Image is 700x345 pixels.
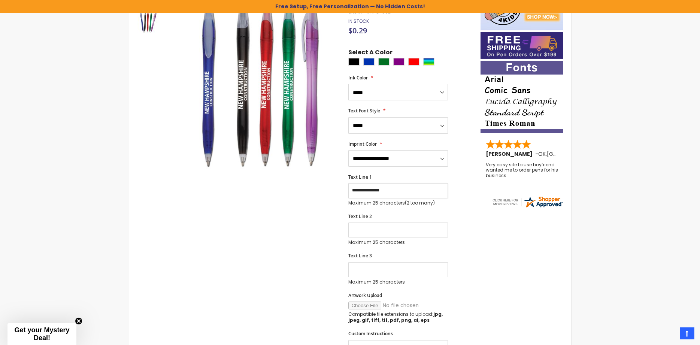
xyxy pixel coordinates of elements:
[348,48,393,58] span: Select A Color
[348,108,380,114] span: Text Font Style
[348,279,448,285] p: Maximum 25 characters
[538,150,546,158] span: OK
[137,11,159,33] img: Translucent Javelina Dart Ballpoint Pen
[348,58,360,66] div: Black
[491,195,563,209] img: 4pens.com widget logo
[481,32,563,59] img: Free shipping on orders over $199
[75,317,82,325] button: Close teaser
[486,150,535,158] span: [PERSON_NAME]
[348,75,368,81] span: Ink Color
[348,252,372,259] span: Text Line 3
[378,58,390,66] div: Green
[348,174,372,180] span: Text Line 1
[348,141,377,147] span: Imprint Color
[348,311,448,323] p: Compatible file extensions to upload:
[348,213,372,220] span: Text Line 2
[535,150,602,158] span: - ,
[137,10,159,33] div: Translucent Javelina Dart Ballpoint Pen
[680,327,694,339] a: Top
[486,162,558,178] div: Very easy site to use boyfriend wanted me to order pens for his business
[7,323,76,345] div: Get your Mystery Deal!Close teaser
[391,9,469,14] a: Be the first to review this product
[423,58,434,66] div: Assorted
[547,150,602,158] span: [GEOGRAPHIC_DATA]
[348,330,393,337] span: Custom Instructions
[348,18,369,24] div: Availability
[363,58,375,66] div: Blue
[348,200,448,206] p: Maximum 25 characters
[405,200,435,206] span: (2 too many)
[393,58,404,66] div: Purple
[14,326,69,342] span: Get your Mystery Deal!
[348,292,382,299] span: Artwork Upload
[481,61,563,133] img: font-personalization-examples
[491,204,563,210] a: 4pens.com certificate URL
[408,58,419,66] div: Red
[348,25,367,36] span: $0.29
[348,18,369,24] span: In stock
[348,311,443,323] strong: jpg, jpeg, gif, tiff, tif, pdf, png, ai, eps
[348,239,448,245] p: Maximum 25 characters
